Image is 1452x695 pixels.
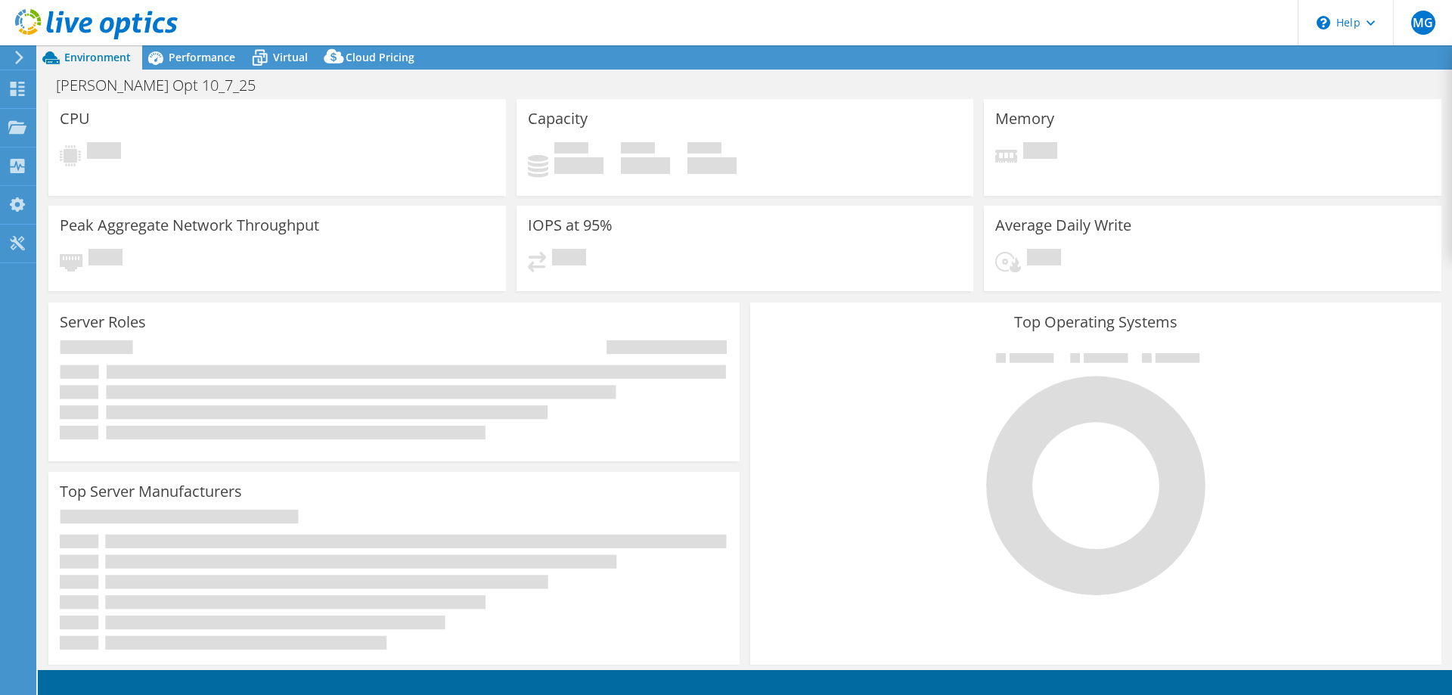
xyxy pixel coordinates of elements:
h3: IOPS at 95% [528,217,613,234]
h1: [PERSON_NAME] Opt 10_7_25 [49,77,279,94]
h4: 0 GiB [621,157,670,174]
span: Pending [1023,142,1057,163]
span: Pending [1027,249,1061,269]
span: MG [1411,11,1435,35]
h3: Capacity [528,110,588,127]
svg: \n [1317,16,1330,29]
h3: Top Server Manufacturers [60,483,242,500]
span: Cloud Pricing [346,50,414,64]
span: Free [621,142,655,157]
span: Environment [64,50,131,64]
h3: CPU [60,110,90,127]
h3: Memory [995,110,1054,127]
span: Total [687,142,721,157]
span: Pending [552,249,586,269]
span: Pending [88,249,123,269]
h4: 0 GiB [554,157,603,174]
h4: 0 GiB [687,157,737,174]
span: Pending [87,142,121,163]
h3: Server Roles [60,314,146,330]
span: Performance [169,50,235,64]
h3: Top Operating Systems [762,314,1430,330]
span: Used [554,142,588,157]
h3: Average Daily Write [995,217,1131,234]
span: Virtual [273,50,308,64]
h3: Peak Aggregate Network Throughput [60,217,319,234]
